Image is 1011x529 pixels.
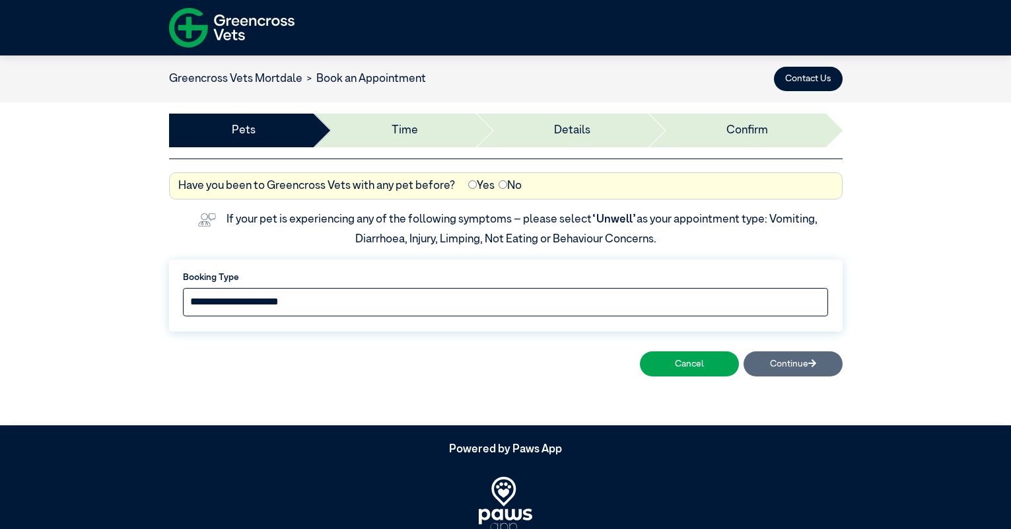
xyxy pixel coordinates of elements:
[169,73,302,85] a: Greencross Vets Mortdale
[232,122,256,139] a: Pets
[227,214,819,245] label: If your pet is experiencing any of the following symptoms – please select as your appointment typ...
[499,178,522,195] label: No
[640,351,739,376] button: Cancel
[178,178,455,195] label: Have you been to Greencross Vets with any pet before?
[592,214,637,225] span: “Unwell”
[169,71,427,88] nav: breadcrumb
[302,71,427,88] li: Book an Appointment
[183,271,829,284] label: Booking Type
[169,443,843,456] h5: Powered by Paws App
[468,178,495,195] label: Yes
[468,180,477,189] input: Yes
[774,67,843,91] button: Contact Us
[499,180,507,189] input: No
[193,209,221,231] img: vet
[169,3,295,52] img: f-logo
